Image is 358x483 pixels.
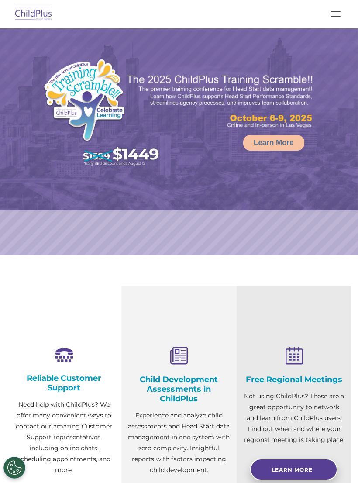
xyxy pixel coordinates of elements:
h4: Reliable Customer Support [13,373,115,393]
a: Learn More [243,135,304,151]
span: Learn More [272,466,313,473]
a: Learn More [250,459,337,480]
h4: Child Development Assessments in ChildPlus [128,375,230,404]
button: Cookies Settings [3,457,25,479]
p: Experience and analyze child assessments and Head Start data management in one system with zero c... [128,410,230,476]
img: ChildPlus by Procare Solutions [13,4,54,24]
h4: Free Regional Meetings [243,375,345,384]
p: Need help with ChildPlus? We offer many convenient ways to contact our amazing Customer Support r... [13,399,115,476]
p: Not using ChildPlus? These are a great opportunity to network and learn from ChildPlus users. Fin... [243,391,345,445]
